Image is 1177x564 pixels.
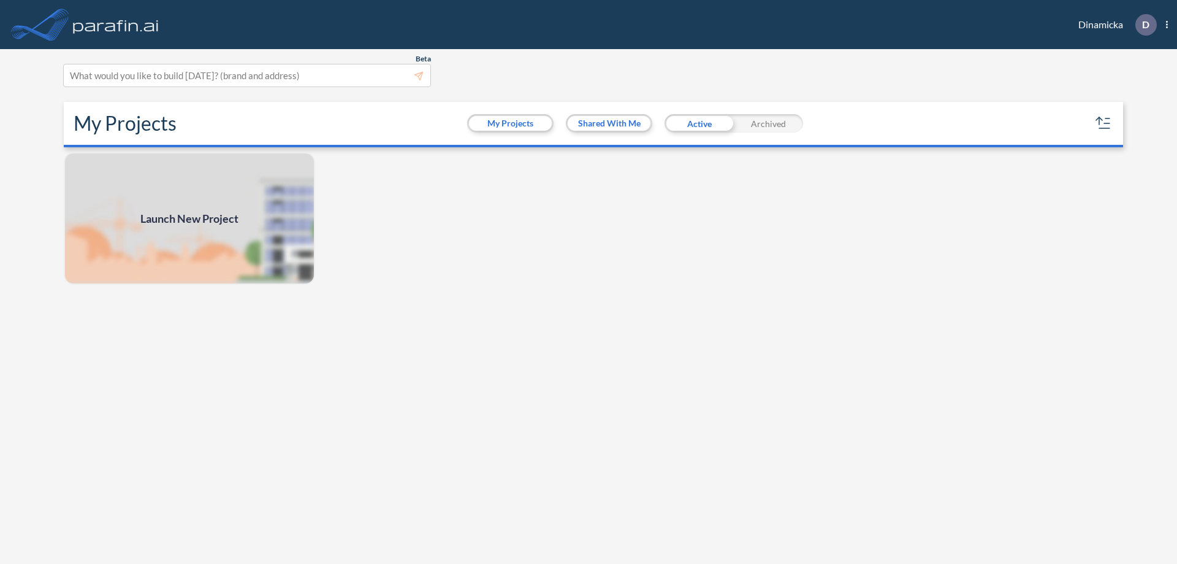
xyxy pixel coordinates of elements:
[1094,114,1113,133] button: sort
[64,152,315,285] a: Launch New Project
[734,114,803,133] div: Archived
[70,12,161,37] img: logo
[568,116,650,131] button: Shared With Me
[64,152,315,285] img: add
[416,54,431,64] span: Beta
[1142,19,1149,30] p: D
[665,114,734,133] div: Active
[74,112,177,135] h2: My Projects
[1060,14,1168,36] div: Dinamicka
[469,116,552,131] button: My Projects
[140,211,238,227] span: Launch New Project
